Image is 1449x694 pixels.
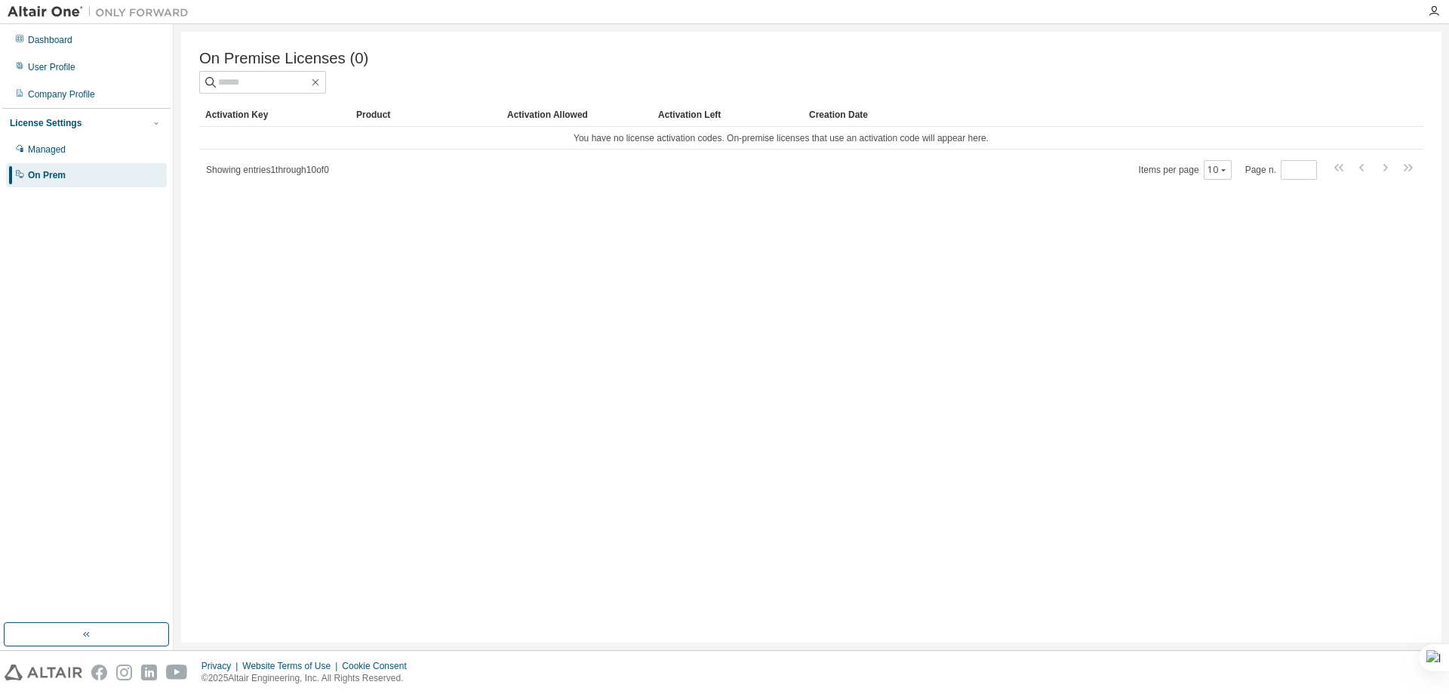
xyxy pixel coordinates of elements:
[5,665,82,680] img: altair_logo.svg
[28,34,72,46] div: Dashboard
[28,169,66,181] div: On Prem
[166,665,188,680] img: youtube.svg
[507,103,646,127] div: Activation Allowed
[199,127,1363,150] td: You have no license activation codes. On-premise licenses that use an activation code will appear...
[199,50,368,67] span: On Premise Licenses (0)
[658,103,797,127] div: Activation Left
[202,672,416,685] p: © 2025 Altair Engineering, Inc. All Rights Reserved.
[28,143,66,156] div: Managed
[202,660,242,672] div: Privacy
[8,5,196,20] img: Altair One
[10,117,82,129] div: License Settings
[1207,164,1228,176] button: 10
[141,665,157,680] img: linkedin.svg
[28,88,95,100] div: Company Profile
[28,61,75,73] div: User Profile
[809,103,1357,127] div: Creation Date
[206,165,329,175] span: Showing entries 1 through 10 of 0
[1139,160,1232,180] span: Items per page
[356,103,495,127] div: Product
[91,665,107,680] img: facebook.svg
[205,103,344,127] div: Activation Key
[342,660,415,672] div: Cookie Consent
[242,660,342,672] div: Website Terms of Use
[116,665,132,680] img: instagram.svg
[1245,160,1317,180] span: Page n.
